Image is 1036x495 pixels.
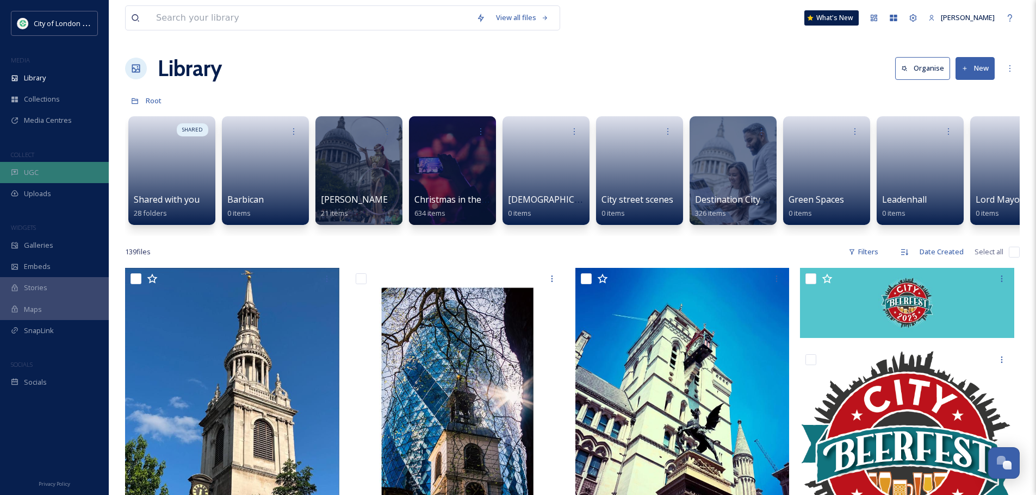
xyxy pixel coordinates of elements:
[24,240,53,250] span: Galleries
[17,18,28,29] img: 354633849_641918134643224_7365946917959491822_n.jpg
[182,126,203,134] span: SHARED
[508,195,604,218] a: [DEMOGRAPHIC_DATA]0 items
[125,111,219,225] a: SHAREDShared with you28 folders
[882,208,905,218] span: 0 items
[695,193,845,205] span: Destination City - CoL owned images
[976,208,999,218] span: 0 items
[321,195,430,218] a: [PERSON_NAME] Fair 202321 items
[923,7,1000,28] a: [PERSON_NAME]
[321,208,348,218] span: 21 items
[882,193,927,205] span: Leadenhall
[24,94,60,104] span: Collections
[24,189,51,199] span: Uploads
[11,151,34,159] span: COLLECT
[800,268,1014,338] img: Beerfest 2025 Web Banner (1).jpg
[34,18,121,28] span: City of London Corporation
[789,193,844,205] span: Green Spaces
[39,477,70,490] a: Privacy Policy
[146,94,162,107] a: Root
[601,195,673,218] a: City street scenes0 items
[24,115,72,126] span: Media Centres
[11,223,36,231] span: WIDGETS
[941,12,995,22] span: [PERSON_NAME]
[227,208,251,218] span: 0 items
[24,325,54,336] span: SnapLink
[146,96,162,105] span: Root
[601,208,625,218] span: 0 items
[414,208,445,218] span: 634 items
[321,193,430,205] span: [PERSON_NAME] Fair 2023
[24,261,51,272] span: Embeds
[975,247,1003,257] span: Select all
[24,377,47,387] span: Socials
[24,283,47,293] span: Stories
[414,193,520,205] span: Christmas in the City 2023
[134,193,200,205] span: Shared with you
[39,480,70,487] span: Privacy Policy
[491,7,554,28] a: View all files
[227,193,264,205] span: Barbican
[151,6,471,30] input: Search your library
[695,208,726,218] span: 326 items
[508,208,531,218] span: 0 items
[134,208,167,218] span: 28 folders
[24,73,46,83] span: Library
[882,195,927,218] a: Leadenhall0 items
[24,304,42,315] span: Maps
[414,195,520,218] a: Christmas in the City 2023634 items
[11,56,30,64] span: MEDIA
[601,193,673,205] span: City street scenes
[789,195,844,218] a: Green Spaces0 items
[804,10,859,26] a: What's New
[914,241,969,262] div: Date Created
[227,195,264,218] a: Barbican0 items
[508,193,604,205] span: [DEMOGRAPHIC_DATA]
[125,247,151,257] span: 139 file s
[789,208,812,218] span: 0 items
[843,241,884,262] div: Filters
[695,195,845,218] a: Destination City - CoL owned images326 items
[11,360,33,368] span: SOCIALS
[158,52,222,85] a: Library
[24,167,39,178] span: UGC
[895,57,950,79] button: Organise
[956,57,995,79] button: New
[988,447,1020,479] button: Open Chat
